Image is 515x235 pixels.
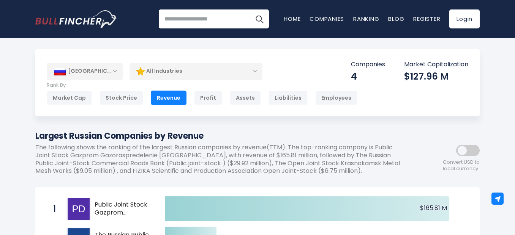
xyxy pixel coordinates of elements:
div: Liabilities [269,91,308,105]
img: Bullfincher logo [35,10,117,28]
div: Revenue [151,91,186,105]
button: Search [250,9,269,28]
a: Login [449,9,480,28]
text: $165.81 M [420,204,447,212]
a: Blog [388,15,404,23]
div: 4 [351,70,385,82]
span: Convert USD to local currency [443,159,480,172]
span: 1 [49,202,57,215]
p: Rank By [47,82,357,89]
a: Register [413,15,440,23]
a: Ranking [353,15,379,23]
div: All Industries [130,63,262,80]
a: Home [284,15,300,23]
a: Go to homepage [35,10,117,28]
div: [GEOGRAPHIC_DATA] [47,63,123,80]
a: Companies [310,15,344,23]
p: The following shows the ranking of the largest Russian companies by revenue(TTM). The top-ranking... [35,144,411,175]
div: Stock Price [100,91,143,105]
h1: Largest Russian Companies by Revenue [35,130,411,142]
span: Public Joint Stock Gazprom Gazoraspredelenie [GEOGRAPHIC_DATA] [95,201,161,217]
div: Assets [230,91,261,105]
div: Profit [194,91,222,105]
img: Public Joint Stock Gazprom Gazoraspredelenie Rostov-na-Donu [68,198,90,220]
p: Companies [351,61,385,69]
div: $127.96 M [404,70,468,82]
div: Market Cap [47,91,92,105]
div: Employees [315,91,357,105]
p: Market Capitalization [404,61,468,69]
